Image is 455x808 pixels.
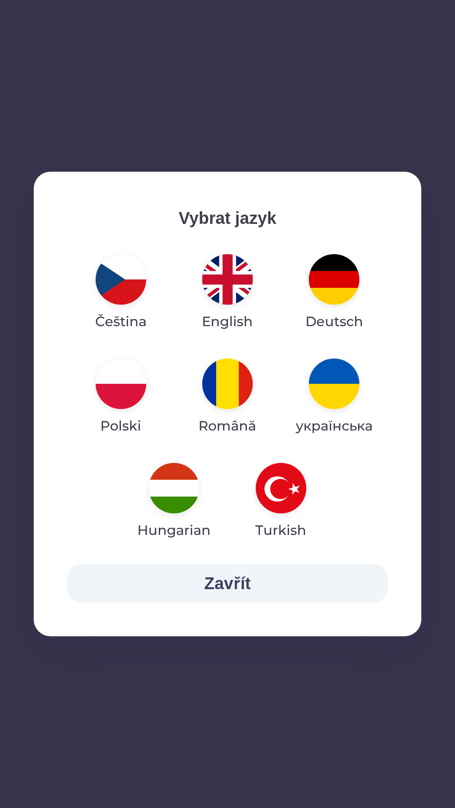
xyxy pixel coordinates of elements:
img: pl flag [96,359,146,409]
button: Deutsch [285,247,383,338]
button: English [182,247,273,338]
p: Deutsch [305,311,363,332]
p: українська [296,416,373,436]
p: Polski [100,416,141,436]
button: Română [178,352,276,443]
img: ro flag [202,359,253,409]
button: українська [281,352,388,443]
img: de flag [309,254,359,305]
p: Turkish [255,520,306,540]
button: Hungarian [121,456,227,547]
img: hu flag [149,463,199,513]
button: Polski [75,352,166,443]
img: tr flag [256,463,306,513]
img: en flag [202,254,253,305]
p: Vybrat jazyk [67,205,388,231]
p: Čeština [95,311,147,332]
p: Hungarian [137,520,211,540]
button: Turkish [235,456,327,547]
button: Čeština [75,247,167,338]
p: English [202,311,253,332]
img: cs flag [96,254,146,305]
p: Română [198,416,256,436]
img: uk flag [309,359,359,409]
button: Zavřít [67,564,388,603]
